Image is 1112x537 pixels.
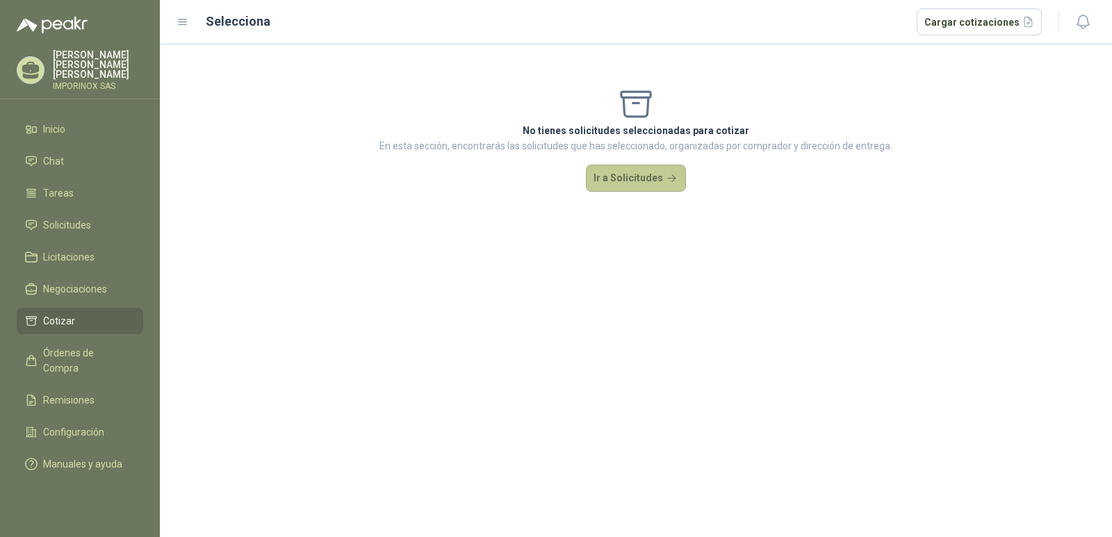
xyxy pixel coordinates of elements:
a: Chat [17,148,143,174]
span: Inicio [43,122,65,137]
a: Remisiones [17,387,143,413]
p: No tienes solicitudes seleccionadas para cotizar [379,123,892,138]
img: Logo peakr [17,17,88,33]
span: Órdenes de Compra [43,345,130,376]
span: Manuales y ayuda [43,456,122,472]
span: Solicitudes [43,217,91,233]
a: Inicio [17,116,143,142]
a: Licitaciones [17,244,143,270]
span: Remisiones [43,393,95,408]
a: Configuración [17,419,143,445]
span: Tareas [43,185,74,201]
p: IMPORINOX SAS [53,82,143,90]
a: Tareas [17,180,143,206]
a: Órdenes de Compra [17,340,143,381]
a: Manuales y ayuda [17,451,143,477]
span: Chat [43,154,64,169]
button: Ir a Solicitudes [586,165,686,192]
button: Cargar cotizaciones [917,8,1042,36]
p: [PERSON_NAME] [PERSON_NAME] [PERSON_NAME] [53,50,143,79]
a: Cotizar [17,308,143,334]
p: En esta sección, encontrarás las solicitudes que has seleccionado, organizadas por comprador y di... [379,138,892,154]
span: Licitaciones [43,249,95,265]
a: Negociaciones [17,276,143,302]
span: Configuración [43,424,104,440]
h2: Selecciona [206,12,270,31]
span: Cotizar [43,313,75,329]
span: Negociaciones [43,281,107,297]
a: Solicitudes [17,212,143,238]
